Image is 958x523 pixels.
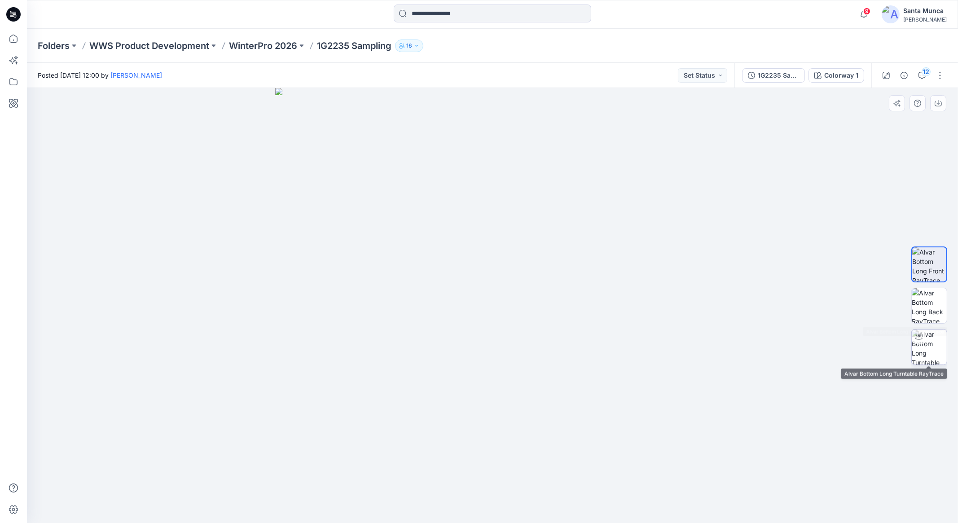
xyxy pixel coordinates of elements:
[809,68,864,83] button: Colorway 1
[897,68,911,83] button: Details
[110,71,162,79] a: [PERSON_NAME]
[38,70,162,80] span: Posted [DATE] 12:00 by
[406,41,412,51] p: 16
[742,68,805,83] button: 1G2235 Sampling
[229,40,297,52] a: WinterPro 2026
[317,40,391,52] p: 1G2235 Sampling
[275,88,710,523] img: eyJhbGciOiJIUzI1NiIsImtpZCI6IjAiLCJzbHQiOiJzZXMiLCJ0eXAiOiJKV1QifQ.eyJkYXRhIjp7InR5cGUiOiJzdG9yYW...
[912,247,946,281] img: Alvar Bottom Long Front RayTrace
[758,70,799,80] div: 1G2235 Sampling
[38,40,70,52] a: Folders
[915,68,929,83] button: 12
[903,16,947,23] div: [PERSON_NAME]
[903,5,947,16] div: Santa Munca
[912,288,947,323] img: Alvar Bottom Long Back RayTrace
[922,67,931,76] div: 12
[89,40,209,52] a: WWS Product Development
[863,8,870,15] span: 9
[395,40,423,52] button: 16
[882,5,900,23] img: avatar
[824,70,858,80] div: Colorway 1
[912,330,947,365] img: Alvar Bottom Long Turntable RayTrace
